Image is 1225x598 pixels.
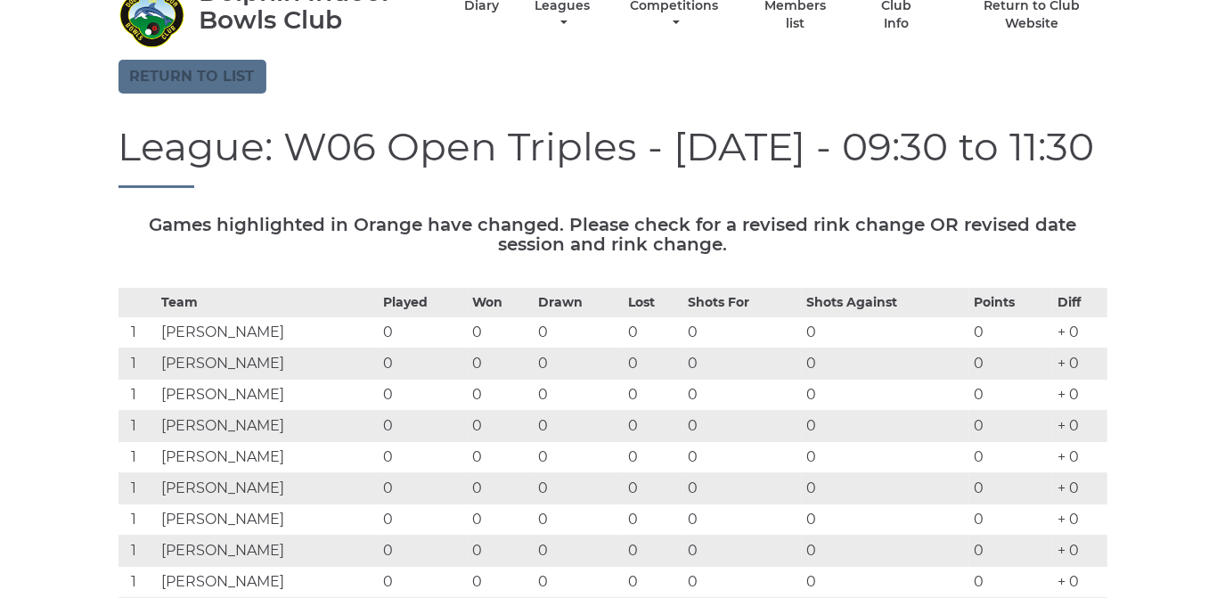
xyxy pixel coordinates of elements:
[802,289,969,317] th: Shots Against
[118,215,1107,254] h5: Games highlighted in Orange have changed. Please check for a revised rink change OR revised date ...
[802,504,969,536] td: 0
[1053,504,1107,536] td: + 0
[118,442,158,473] td: 1
[624,289,683,317] th: Lost
[624,348,683,380] td: 0
[534,442,624,473] td: 0
[379,473,469,504] td: 0
[683,473,802,504] td: 0
[157,289,379,317] th: Team
[1053,380,1107,411] td: + 0
[1053,411,1107,442] td: + 0
[157,380,379,411] td: [PERSON_NAME]
[802,536,969,567] td: 0
[534,348,624,380] td: 0
[468,289,534,317] th: Won
[534,317,624,348] td: 0
[1053,442,1107,473] td: + 0
[683,536,802,567] td: 0
[802,473,969,504] td: 0
[468,411,534,442] td: 0
[802,317,969,348] td: 0
[624,411,683,442] td: 0
[157,348,379,380] td: [PERSON_NAME]
[468,504,534,536] td: 0
[969,442,1053,473] td: 0
[379,380,469,411] td: 0
[379,504,469,536] td: 0
[379,536,469,567] td: 0
[683,504,802,536] td: 0
[683,317,802,348] td: 0
[534,567,624,598] td: 0
[118,473,158,504] td: 1
[157,536,379,567] td: [PERSON_NAME]
[534,380,624,411] td: 0
[118,317,158,348] td: 1
[624,567,683,598] td: 0
[534,536,624,567] td: 0
[683,442,802,473] td: 0
[118,411,158,442] td: 1
[157,411,379,442] td: [PERSON_NAME]
[468,473,534,504] td: 0
[534,473,624,504] td: 0
[969,411,1053,442] td: 0
[379,442,469,473] td: 0
[534,504,624,536] td: 0
[118,536,158,567] td: 1
[379,567,469,598] td: 0
[802,567,969,598] td: 0
[969,504,1053,536] td: 0
[969,380,1053,411] td: 0
[157,567,379,598] td: [PERSON_NAME]
[534,411,624,442] td: 0
[468,348,534,380] td: 0
[1053,536,1107,567] td: + 0
[969,536,1053,567] td: 0
[379,348,469,380] td: 0
[683,567,802,598] td: 0
[1053,317,1107,348] td: + 0
[624,504,683,536] td: 0
[118,380,158,411] td: 1
[969,473,1053,504] td: 0
[683,348,802,380] td: 0
[969,289,1053,317] th: Points
[379,411,469,442] td: 0
[468,536,534,567] td: 0
[468,380,534,411] td: 0
[1053,289,1107,317] th: Diff
[624,317,683,348] td: 0
[118,504,158,536] td: 1
[802,380,969,411] td: 0
[157,504,379,536] td: [PERSON_NAME]
[683,411,802,442] td: 0
[157,473,379,504] td: [PERSON_NAME]
[379,317,469,348] td: 0
[683,289,802,317] th: Shots For
[379,289,469,317] th: Played
[468,567,534,598] td: 0
[118,567,158,598] td: 1
[969,567,1053,598] td: 0
[118,348,158,380] td: 1
[1053,473,1107,504] td: + 0
[118,125,1107,188] h1: League: W06 Open Triples - [DATE] - 09:30 to 11:30
[624,473,683,504] td: 0
[624,380,683,411] td: 0
[157,442,379,473] td: [PERSON_NAME]
[118,60,266,94] a: Return to list
[624,442,683,473] td: 0
[802,411,969,442] td: 0
[534,289,624,317] th: Drawn
[157,317,379,348] td: [PERSON_NAME]
[969,317,1053,348] td: 0
[624,536,683,567] td: 0
[468,442,534,473] td: 0
[683,380,802,411] td: 0
[969,348,1053,380] td: 0
[802,348,969,380] td: 0
[1053,567,1107,598] td: + 0
[802,442,969,473] td: 0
